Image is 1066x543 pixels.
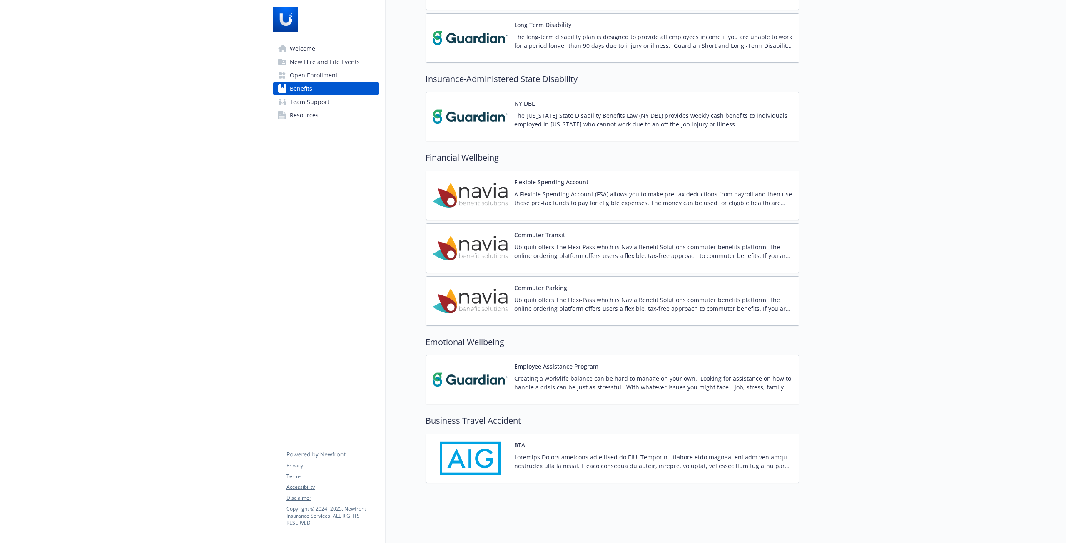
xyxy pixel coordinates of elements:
[433,283,508,319] img: Navia Benefit Solutions carrier logo
[514,243,792,260] p: Ubiquiti offers The Flexi-Pass which is Navia Benefit Solutions commuter benefits platform. The o...
[514,99,535,108] button: NY DBL
[514,453,792,470] p: Loremips Dolors ametcons ad elitsed do EIU. Temporin utlabore etdo magnaal eni adm veniamqu nostr...
[433,99,508,134] img: Guardian carrier logo
[514,190,792,207] p: A Flexible Spending Account (FSA) allows you to make pre-tax deductions from payroll and then use...
[273,109,379,122] a: Resources
[514,178,588,186] button: Flexible Spending Account
[290,42,315,55] span: Welcome
[290,55,360,69] span: New Hire and Life Events
[286,483,378,491] a: Accessibility
[290,82,312,95] span: Benefits
[286,462,378,469] a: Privacy
[273,42,379,55] a: Welcome
[514,231,565,239] button: Commuter Transit
[433,441,508,476] img: AIG American General Life Insurance Company carrier logo
[426,414,799,427] h2: Business Travel Accident
[514,111,792,129] p: The [US_STATE] State Disability Benefits Law (NY DBL) provides weekly cash benefits to individual...
[290,95,329,109] span: Team Support
[514,362,598,371] button: Employee Assistance Program
[286,494,378,502] a: Disclaimer
[433,20,508,56] img: Guardian carrier logo
[273,69,379,82] a: Open Enrollment
[433,178,508,213] img: Navia Benefit Solutions carrier logo
[426,336,799,348] h2: Emotional Wellbeing
[290,109,319,122] span: Resources
[273,55,379,69] a: New Hire and Life Events
[433,362,508,397] img: Guardian carrier logo
[290,69,338,82] span: Open Enrollment
[514,283,567,292] button: Commuter Parking
[514,32,792,50] p: The long-term disability plan is designed to provide all employees income if you are unable to wo...
[286,505,378,526] p: Copyright © 2024 - 2025 , Newfront Insurance Services, ALL RIGHTS RESERVED
[273,95,379,109] a: Team Support
[514,441,525,449] button: BTA
[514,374,792,392] p: Creating a work/life balance can be hard to manage on your own. Looking for assistance on how to ...
[426,151,799,164] h2: Financial Wellbeing
[514,295,792,313] p: Ubiquiti offers The Flexi-Pass which is Navia Benefit Solutions commuter benefits platform. The o...
[433,231,508,266] img: Navia Benefit Solutions carrier logo
[273,82,379,95] a: Benefits
[514,20,571,29] button: Long Term Disability
[286,473,378,480] a: Terms
[426,73,799,85] h2: Insurance-Administered State Disability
